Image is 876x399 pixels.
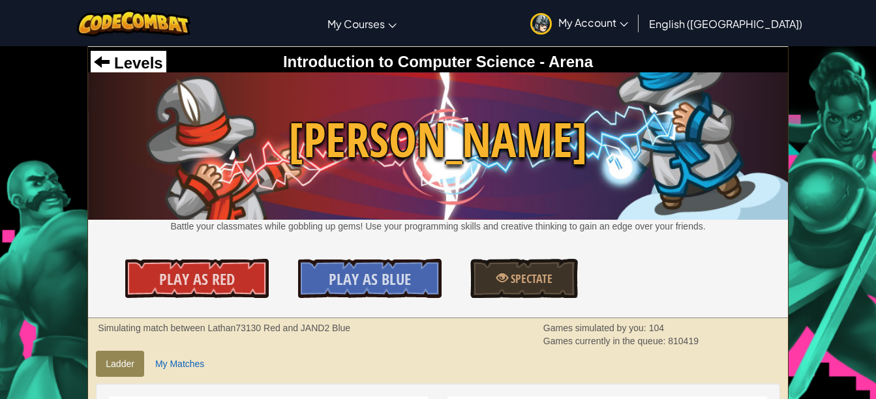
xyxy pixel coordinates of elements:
span: 810419 [668,336,699,346]
a: My Matches [145,351,214,377]
span: English ([GEOGRAPHIC_DATA]) [649,17,802,31]
span: Play As Blue [329,269,411,289]
span: - Arena [536,53,593,70]
span: Play As Red [159,269,235,289]
p: Battle your classmates while gobbling up gems! Use your programming skills and creative thinking ... [88,220,787,233]
span: [PERSON_NAME] [88,106,787,173]
a: My Account [524,3,635,44]
span: Levels [110,54,162,72]
img: avatar [530,13,552,35]
span: My Courses [327,17,385,31]
span: My Account [558,16,628,29]
strong: Simulating match between Lathan73130 Red and JAND2 Blue [98,323,350,333]
a: My Courses [321,6,403,41]
span: Introduction to Computer Science [283,53,536,70]
a: Spectate [470,259,578,298]
a: Levels [94,54,162,72]
span: Games currently in the queue: [543,336,668,346]
a: Ladder [96,351,144,377]
span: 104 [649,323,664,333]
img: Wakka Maul [88,72,787,220]
span: Games simulated by you: [543,323,649,333]
img: CodeCombat logo [77,10,191,37]
a: English ([GEOGRAPHIC_DATA]) [642,6,809,41]
span: Spectate [508,271,552,287]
